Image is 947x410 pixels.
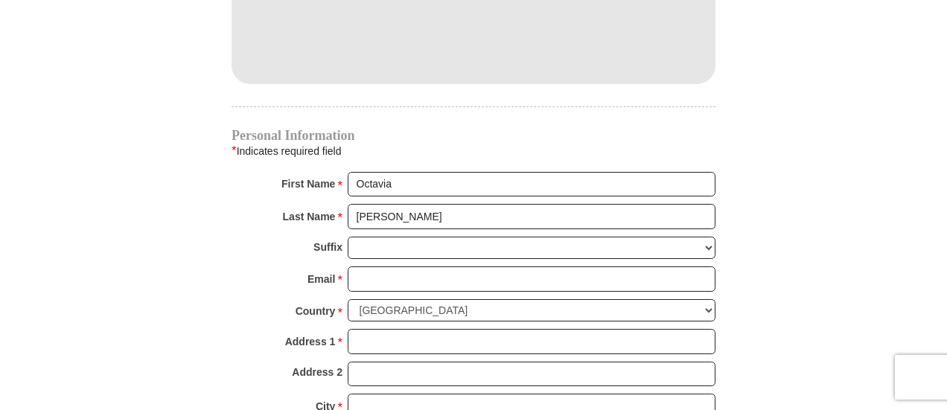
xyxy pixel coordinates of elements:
strong: Email [307,269,335,289]
strong: Address 1 [285,331,336,352]
strong: Last Name [283,206,336,227]
strong: Suffix [313,237,342,257]
strong: First Name [281,173,335,194]
strong: Address 2 [292,362,342,382]
div: Indicates required field [232,141,715,161]
h4: Personal Information [232,129,715,141]
strong: Country [296,301,336,321]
